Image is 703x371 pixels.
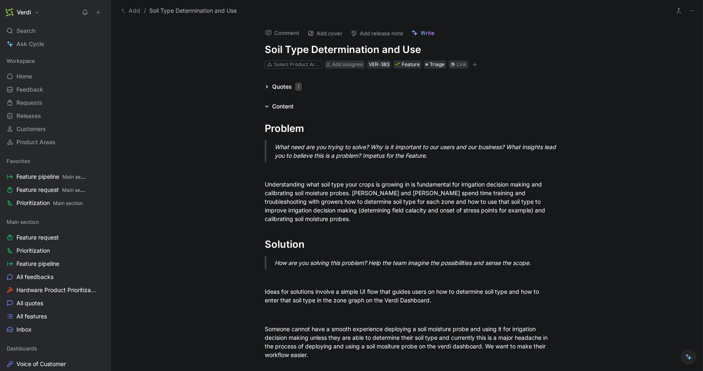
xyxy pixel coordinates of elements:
[274,60,320,69] div: Select Product Area
[16,85,43,94] span: Feedback
[16,39,44,49] span: Ask Cycle
[3,155,107,167] div: Favorites
[3,7,42,18] button: VerdiVerdi
[265,325,549,359] div: Someone cannot have a smooth experience deploying a soil moisture probe and using it for irrigati...
[16,138,55,146] span: Product Areas
[16,273,53,281] span: All feedbacks
[16,299,43,307] span: All quotes
[7,157,30,165] span: Favorites
[7,344,37,353] span: Dashboards
[3,171,107,183] a: Feature pipelineMain section
[16,186,87,194] span: Feature request
[3,323,107,336] a: Inbox
[408,27,438,39] button: Write
[62,187,92,193] span: Main section
[16,247,50,255] span: Prioritization
[7,218,39,226] span: Main section
[119,6,142,16] button: Add
[3,136,107,148] a: Product Areas
[16,112,41,120] span: Releases
[3,310,107,323] a: All features
[265,180,549,223] div: Understanding what soil type your crops is growing in is fundamental for irrigation decision maki...
[3,55,107,67] div: Workspace
[275,258,559,267] div: How are you solving this problem? Help the team imagine the possibilities and sense the scope.
[261,27,303,39] button: Comment
[3,97,107,109] a: Requests
[275,143,559,160] div: What need are you trying to solve? Why is it important to our users and our business? What insigh...
[369,60,389,69] div: VER-383
[265,43,549,56] h1: Soil Type Determination and Use
[53,200,83,206] span: Main section
[3,284,107,296] a: Hardware Product Prioritization
[261,82,305,92] div: Quotes1
[7,57,35,65] span: Workspace
[16,325,32,334] span: Inbox
[272,101,294,111] div: Content
[3,110,107,122] a: Releases
[272,82,302,92] div: Quotes
[3,123,107,135] a: Customers
[16,260,59,268] span: Feature pipeline
[16,99,42,107] span: Requests
[62,174,92,180] span: Main section
[3,197,107,209] a: PrioritizationMain section
[16,173,87,181] span: Feature pipeline
[3,271,107,283] a: All feedbacks
[17,9,31,16] h1: Verdi
[144,6,146,16] span: /
[3,25,107,37] div: Search
[347,28,407,39] button: Add release note
[424,60,446,69] div: Triage
[265,287,549,304] div: Ideas for solutions involve a simple UI flow that guides users on how to determine soil type and ...
[395,60,420,69] div: Feature
[16,125,46,133] span: Customers
[393,60,421,69] div: 🌱Feature
[332,61,363,67] span: Add assignee
[265,237,549,252] div: Solution
[5,8,14,16] img: Verdi
[3,258,107,270] a: Feature pipeline
[16,26,35,36] span: Search
[3,184,107,196] a: Feature requestMain section
[265,121,549,136] div: Problem
[395,62,400,67] img: 🌱
[3,231,107,244] a: Feature request
[16,360,66,368] span: Voice of Customer
[3,83,107,96] a: Feedback
[3,216,107,228] div: Main section
[3,358,107,370] a: Voice of Customer
[149,6,237,16] span: Soil Type Determination and Use
[16,199,83,207] span: Prioritization
[3,342,107,355] div: Dashboards
[16,72,32,81] span: Home
[16,286,96,294] span: Hardware Product Prioritization
[3,216,107,336] div: Main sectionFeature requestPrioritizationFeature pipelineAll feedbacksHardware Product Prioritiza...
[261,101,297,111] div: Content
[304,28,346,39] button: Add cover
[295,83,302,91] div: 1
[16,312,47,320] span: All features
[3,297,107,309] a: All quotes
[421,29,435,37] span: Write
[16,233,59,242] span: Feature request
[430,60,444,69] span: Triage
[3,70,107,83] a: Home
[3,38,107,50] a: Ask Cycle
[457,60,467,69] div: Link
[3,244,107,257] a: Prioritization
